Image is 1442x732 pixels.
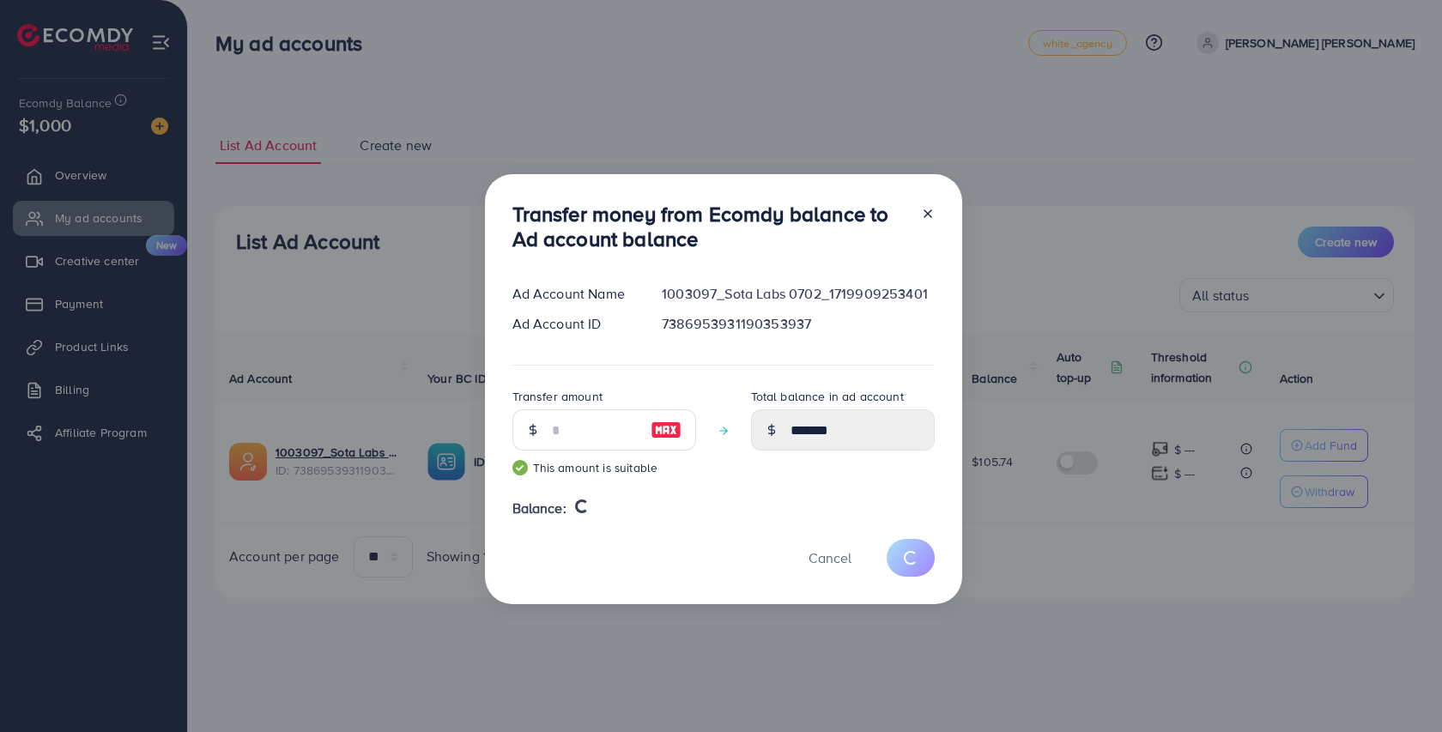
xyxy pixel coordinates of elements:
[751,388,904,405] label: Total balance in ad account
[499,284,649,304] div: Ad Account Name
[648,284,948,304] div: 1003097_Sota Labs 0702_1719909253401
[1369,655,1429,719] iframe: Chat
[512,388,603,405] label: Transfer amount
[651,420,682,440] img: image
[512,459,696,476] small: This amount is suitable
[809,548,851,567] span: Cancel
[512,460,528,475] img: guide
[512,499,566,518] span: Balance:
[512,202,907,251] h3: Transfer money from Ecomdy balance to Ad account balance
[787,539,873,576] button: Cancel
[648,314,948,334] div: 7386953931190353937
[499,314,649,334] div: Ad Account ID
